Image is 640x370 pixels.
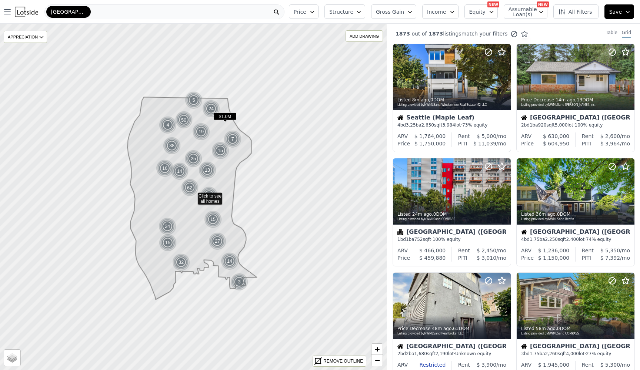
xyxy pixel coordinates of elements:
button: Income [422,4,459,19]
div: 32 [172,253,190,271]
img: g1.png [163,137,181,155]
img: Lotside [15,7,38,17]
span: $ 7,392 [600,255,620,261]
span: $ 459,880 [419,255,446,261]
div: /mo [591,254,630,262]
div: 14 [171,162,189,180]
div: NEW [487,1,499,7]
div: Table [606,30,617,38]
span: $ 630,000 [543,133,569,139]
div: /mo [470,132,506,140]
span: $ 1,236,000 [538,248,570,253]
div: 4 [159,116,177,134]
img: House [397,343,403,349]
div: Listing provided by NWMLS and COMPASS [397,217,507,222]
span: Save [609,8,622,16]
span: 2,250 [545,237,558,242]
div: /mo [470,247,506,254]
div: ARV [521,132,531,140]
img: House [521,343,527,349]
img: g2.png [200,186,219,205]
span: $ 1,150,000 [538,255,570,261]
div: Grid [622,30,631,38]
span: $ 604,950 [543,141,569,147]
span: $ 466,000 [419,248,446,253]
a: Layers [4,350,20,366]
img: g2.png [180,178,200,197]
span: $ 11,039 [473,141,496,147]
span: 4,000 [566,351,579,356]
img: g1.png [204,211,222,228]
div: APPRECIATION [4,31,47,43]
div: 1 bd 1 ba sqft · 100% equity [397,236,506,242]
div: ARV [397,132,408,140]
span: Gross Gain [376,8,404,16]
div: Rent [458,132,470,140]
div: Rent [582,132,594,140]
div: Restricted [408,361,446,369]
time: 2025-08-13 22:45 [412,212,432,217]
div: Listing provided by NWMLS and COMPASS [521,332,631,336]
span: $ 5,000 [477,133,496,139]
img: g1.png [184,150,203,168]
div: Price Decrease , 13 DOM [521,97,631,103]
div: Listing provided by NWMLS and Redfin [521,217,631,222]
div: /mo [591,140,630,147]
span: $1.0M [214,112,236,120]
div: 27 [209,232,226,250]
span: + [375,344,380,354]
span: 2,400 [566,237,579,242]
span: Assumable Loan(s) [509,7,532,17]
div: $1.0M [214,112,236,123]
div: Price [397,140,410,147]
time: 2025-08-13 23:01 [412,97,429,102]
button: Assumable Loan(s) [504,4,547,19]
img: g1.png [171,162,189,180]
img: g2.png [174,110,194,129]
div: PITI [458,254,467,262]
div: 3 [230,273,248,291]
div: 24 [202,100,220,118]
div: 13 [199,161,216,179]
span: Structure [329,8,353,16]
div: 7 [224,130,241,148]
a: Zoom out [371,355,383,366]
img: g1.png [192,123,210,141]
img: House [397,115,403,121]
span: $ 3,900 [477,362,496,368]
div: REMOVE OUTLINE [323,358,363,364]
span: 2,260 [545,351,558,356]
div: /mo [467,140,506,147]
div: ARV [397,247,408,254]
div: 24 [159,218,176,235]
div: PITI [458,140,467,147]
div: ARV [521,247,531,254]
div: 4 bd 1.75 ba sqft lot · 74% equity [521,236,630,242]
div: /mo [467,254,506,262]
span: 3,984 [443,122,455,128]
div: Rent [582,247,594,254]
div: Seattle (Maple Leaf) [397,115,506,122]
div: 4 bd 3.25 ba sqft lot · 73% equity [397,122,506,128]
div: 2 bd 2 ba sqft lot · Unknown equity [397,351,506,357]
div: Listed , 0 DOM [521,326,631,332]
div: /mo [470,361,506,369]
div: [GEOGRAPHIC_DATA] ([GEOGRAPHIC_DATA]) [521,343,630,351]
span: − [375,356,380,365]
img: g1.png [224,130,242,148]
div: Rent [582,361,594,369]
span: $ 5,350 [600,248,620,253]
div: Rent [458,361,470,369]
div: Listed , 0 DOM [521,211,631,217]
div: 50 [174,110,193,129]
span: $ 1,750,000 [414,141,446,147]
time: 2025-08-13 22:11 [536,326,556,331]
div: Price [521,140,534,147]
div: Price [397,254,410,262]
span: $ 2,450 [477,248,496,253]
div: [GEOGRAPHIC_DATA] ([GEOGRAPHIC_DATA]) [397,229,506,236]
span: $ 5,300 [600,362,620,368]
div: NEW [537,1,549,7]
button: Structure [324,4,365,19]
img: g1.png [159,218,177,235]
